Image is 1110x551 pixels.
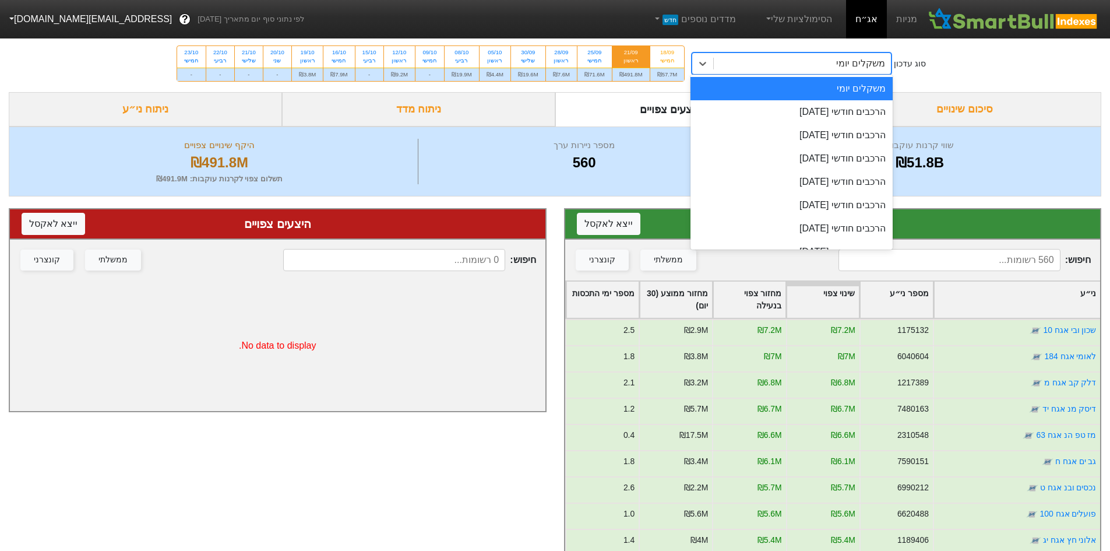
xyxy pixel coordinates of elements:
div: ₪491.8M [24,152,415,173]
div: ₪3.8M [292,68,323,81]
div: ₪7.2M [757,324,781,336]
div: 2.5 [623,324,634,336]
div: 20/10 [270,48,284,57]
div: 6620488 [897,508,928,520]
button: ממשלתי [85,250,141,271]
div: Toggle SortBy [934,282,1100,318]
div: ניתוח ני״ע [9,92,282,127]
div: הרכבים חודשי [DATE] [690,240,893,264]
div: 28/09 [553,48,570,57]
div: - [177,68,206,81]
div: 15/10 [362,48,376,57]
a: דלק קב אגח מ [1044,378,1096,387]
div: - [263,68,291,81]
a: נכסים ובנ אגח ט [1039,483,1096,492]
div: 1.8 [623,455,634,468]
div: ₪2.9M [683,324,708,336]
div: שלישי [242,57,256,65]
div: ראשון [487,57,503,65]
div: הרכבים חודשי [DATE] [690,170,893,194]
div: ₪7.9M [323,68,354,81]
button: ייצא לאקסל [22,213,85,235]
div: ₪17.5M [679,429,708,441]
div: ₪5.4M [830,534,855,546]
div: הרכבים חודשי [DATE] [690,124,893,147]
div: ₪3.4M [683,455,708,468]
a: מז טפ הנ אגח 63 [1036,430,1096,440]
div: No data to display. [10,280,545,411]
div: 6990212 [897,482,928,494]
div: חמישי [422,57,437,65]
div: 1.4 [623,534,634,546]
div: ₪491.8M [612,68,650,81]
div: 560 [421,152,747,173]
div: רביעי [362,57,376,65]
div: ₪9.2M [384,68,415,81]
div: הרכבים חודשי [DATE] [690,147,893,170]
div: סיכום שינויים [828,92,1101,127]
button: ייצא לאקסל [577,213,640,235]
div: 2310548 [897,429,928,441]
a: דיסק מנ אגח יד [1042,404,1096,413]
div: - [206,68,234,81]
a: אלוני חץ אגח יג [1042,535,1096,545]
span: חדש [663,15,678,25]
a: שכון ובי אגח 10 [1043,325,1096,335]
div: ניתוח מדד [282,92,555,127]
div: חמישי [184,57,199,65]
div: משקלים יומי [690,77,893,100]
img: tase link [1031,351,1042,363]
img: tase link [1023,430,1034,441]
div: ₪7M [837,350,855,363]
div: ₪6.8M [830,377,855,389]
div: Toggle SortBy [787,282,859,318]
span: לפי נתוני סוף יום מתאריך [DATE] [198,13,304,25]
div: ₪5.4M [757,534,781,546]
div: 1189406 [897,534,928,546]
div: חמישי [330,57,347,65]
div: 18/09 [657,48,678,57]
div: Toggle SortBy [566,282,639,318]
button: קונצרני [20,250,73,271]
button: קונצרני [576,250,629,271]
a: פועלים אגח 100 [1039,509,1096,518]
div: 1.0 [623,508,634,520]
img: tase link [1041,456,1053,468]
div: 0.4 [623,429,634,441]
input: 560 רשומות... [838,249,1060,271]
div: הרכבים חודשי [DATE] [690,194,893,217]
div: ₪3.2M [683,377,708,389]
div: ₪57.7M [650,68,685,81]
div: 1175132 [897,324,928,336]
div: רביעי [452,57,472,65]
img: tase link [1026,482,1038,494]
div: 19/10 [299,48,316,57]
div: 1.2 [623,403,634,415]
div: ₪6.7M [830,403,855,415]
div: קונצרני [34,254,60,266]
div: רביעי [213,57,227,65]
div: 05/10 [487,48,503,57]
div: ₪5.7M [683,403,708,415]
div: תשלום צפוי לקרנות עוקבות : ₪491.9M [24,173,415,185]
div: - [355,68,383,81]
div: ביקושים והיצעים צפויים [555,92,829,127]
div: Toggle SortBy [640,282,712,318]
div: 23/10 [184,48,199,57]
div: ₪5.7M [830,482,855,494]
div: ₪6.7M [757,403,781,415]
div: מספר ניירות ערך [421,139,747,152]
div: שני [270,57,284,65]
div: ₪7M [764,350,781,363]
div: ₪51.8B [753,152,1086,173]
div: - [235,68,263,81]
div: ₪6.6M [757,429,781,441]
div: ₪7.2M [830,324,855,336]
div: ₪3.8M [683,350,708,363]
div: Toggle SortBy [860,282,932,318]
a: גב ים אגח ח [1055,457,1096,466]
div: ₪2.2M [683,482,708,494]
div: היקף שינויים צפויים [24,139,415,152]
img: tase link [1026,508,1038,520]
div: 16/10 [330,48,347,57]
